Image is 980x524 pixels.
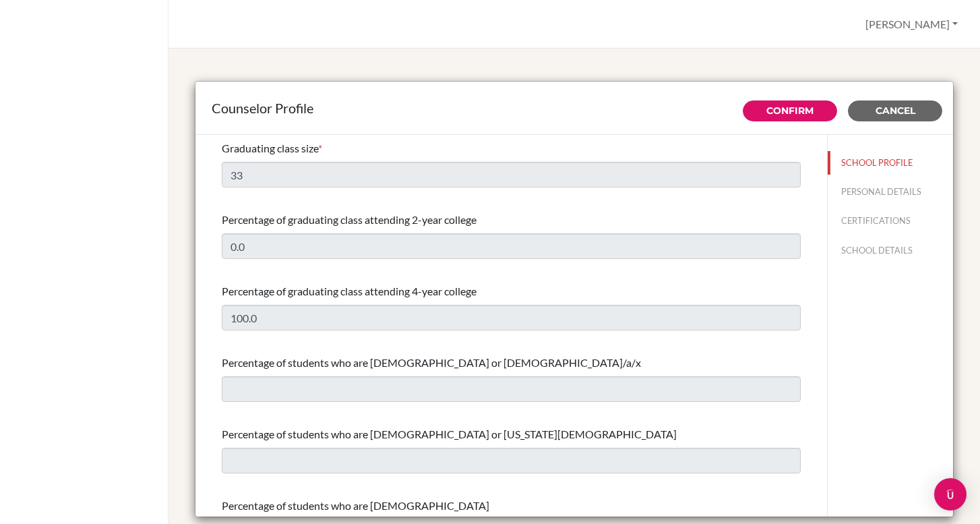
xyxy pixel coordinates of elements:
span: Percentage of students who are [DEMOGRAPHIC_DATA] or [US_STATE][DEMOGRAPHIC_DATA] [222,428,677,440]
button: [PERSON_NAME] [859,11,964,37]
div: Counselor Profile [212,98,937,118]
button: SCHOOL PROFILE [828,151,953,175]
span: Percentage of graduating class attending 4-year college [222,285,477,297]
button: PERSONAL DETAILS [828,180,953,204]
button: SCHOOL DETAILS [828,239,953,262]
button: CERTIFICATIONS [828,209,953,233]
span: Percentage of graduating class attending 2-year college [222,213,477,226]
span: Percentage of students who are [DEMOGRAPHIC_DATA] [222,499,489,512]
div: Open Intercom Messenger [934,478,967,511]
span: Graduating class size [222,142,318,154]
span: Percentage of students who are [DEMOGRAPHIC_DATA] or [DEMOGRAPHIC_DATA]/a/x [222,356,641,369]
